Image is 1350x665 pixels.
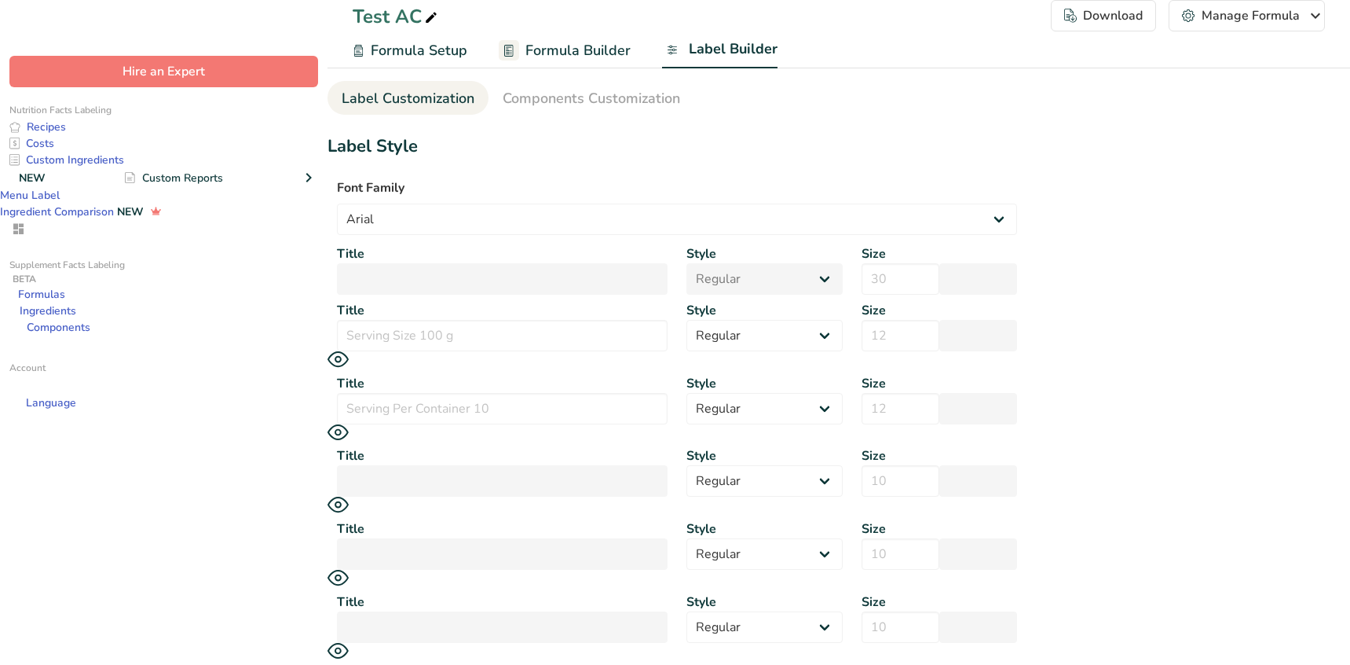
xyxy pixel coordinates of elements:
[862,612,939,643] input: 10
[371,40,467,61] span: Formula Setup
[862,302,886,319] label: Size
[353,2,441,31] div: Test AC
[686,447,716,465] label: Style
[16,170,49,186] div: NEW
[337,375,364,392] label: Title
[862,593,886,611] label: Size
[337,593,364,611] label: Title
[862,520,886,538] label: Size
[337,302,364,319] label: Title
[337,179,404,197] label: Font Family
[862,263,939,295] input: 30
[862,375,886,392] label: Size
[9,395,76,411] a: Language
[662,31,777,69] a: Label Builder
[353,33,467,68] a: Formula Setup
[100,454,131,472] a: FAQ .
[337,393,668,424] input: Serving Per Container 10
[114,204,147,220] div: NEW
[686,520,716,538] label: Style
[1182,6,1312,25] div: Manage Formula
[862,465,939,497] input: 10
[686,375,716,392] label: Style
[862,320,939,351] input: 12
[686,245,716,263] label: Style
[862,245,886,263] label: Size
[76,393,109,412] div: EN
[862,447,886,465] label: Size
[862,538,939,570] input: 10
[125,170,222,186] div: Custom Reports
[337,245,364,263] label: Title
[9,56,318,87] button: Hire an Expert
[525,40,631,61] span: Formula Builder
[689,39,777,60] span: Label Builder
[9,454,97,472] a: Hire an Expert .
[9,491,318,529] div: Powered By FoodLabelMaker © 2025 All Rights Reserved
[1064,6,1143,25] div: Download
[686,593,716,611] label: Style
[342,88,474,109] span: Label Customization
[13,473,90,490] a: Privacy Policy
[337,320,668,351] input: Serving Size 100 g
[337,447,364,465] label: Title
[337,520,364,538] label: Title
[686,302,716,319] label: Style
[9,272,327,286] div: BETA
[503,88,680,109] span: Components Customization
[499,33,631,68] a: Formula Builder
[862,393,939,424] input: 12
[327,134,1027,160] h1: Label Style
[131,454,191,472] a: About Us .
